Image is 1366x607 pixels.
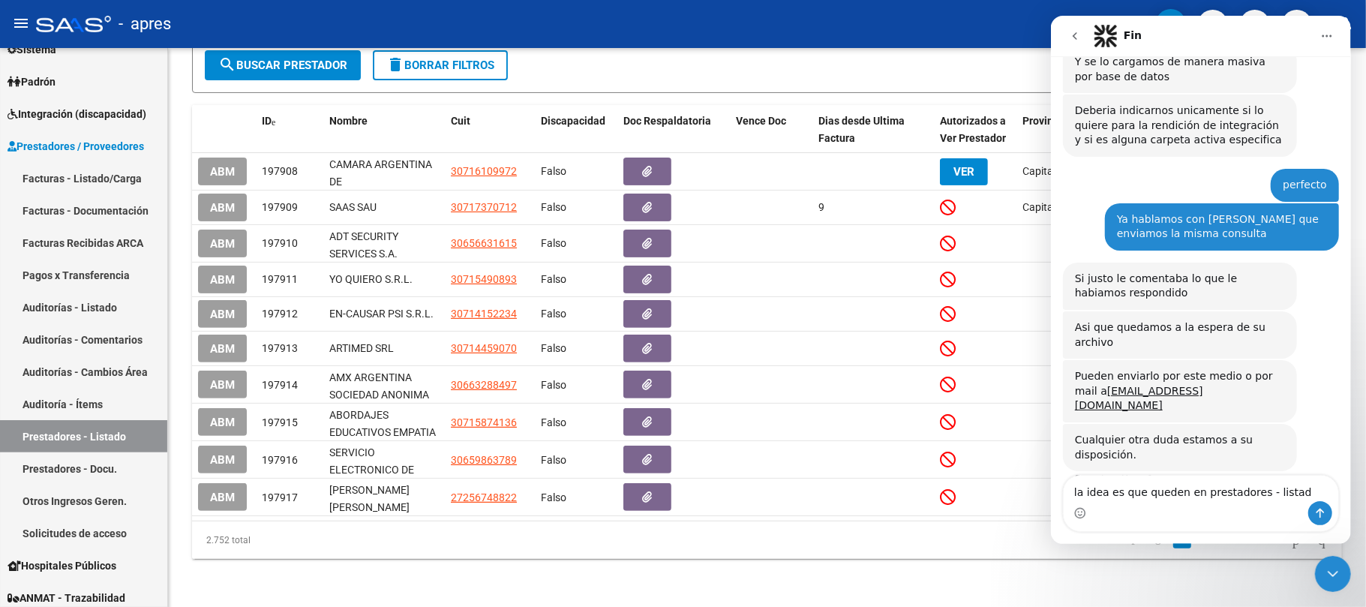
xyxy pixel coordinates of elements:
span: 27256748822 [451,491,517,503]
span: Falso [541,165,566,177]
span: Autorizados a Ver Prestador [940,115,1006,144]
span: Padrón [8,74,56,90]
datatable-header-cell: ID [256,105,323,155]
span: 30716109972 [451,165,517,177]
div: EN-CAUSAR PSI S.R.L. [329,305,439,323]
datatable-header-cell: Cuit [445,105,535,155]
div: CAMARA ARGENTINA DE DESARROLLADORES DE SOFTWARE INDEPENDIENTES [329,156,439,188]
button: ABM [198,446,247,473]
span: ABM [210,342,235,356]
span: Provincia [1022,115,1067,127]
div: 2.752 total [192,521,419,559]
span: ANMAT - Trazabilidad [8,590,125,606]
button: Buscar Prestador [205,50,361,80]
span: 30717370712 [451,201,517,213]
span: Falso [541,237,566,249]
span: ABM [210,273,235,287]
span: ABM [210,416,235,429]
button: ABM [198,194,247,221]
span: ABM [210,491,235,504]
span: 30656631615 [451,237,517,249]
span: 197917 [262,491,298,503]
span: Nombre [329,115,368,127]
button: ABM [198,371,247,398]
span: 197916 [262,454,298,466]
div: YO QUIERO S.R.L. [329,271,439,288]
span: ABM [210,453,235,467]
button: ABM [198,266,247,293]
span: Discapacidad [541,115,605,127]
button: ABM [198,335,247,362]
span: Cuit [451,115,470,127]
span: Falso [541,416,566,428]
span: 30715874136 [451,416,517,428]
span: 30715490893 [451,273,517,285]
span: 30663288497 [451,379,517,391]
button: ABM [198,230,247,257]
span: ABM [210,308,235,321]
span: 197912 [262,308,298,320]
button: ABM [198,483,247,511]
span: Vence Doc [736,115,786,127]
span: Falso [541,342,566,354]
span: Dias desde Ultima Factura [818,115,905,144]
div: AMX ARGENTINA SOCIEDAD ANONIMA [329,369,439,401]
span: Capital Federal [1022,165,1092,177]
span: 30714459070 [451,342,517,354]
span: Falso [541,379,566,391]
datatable-header-cell: Provincia [1016,105,1138,155]
span: Capital Federal [1022,201,1092,213]
datatable-header-cell: Vence Doc [730,105,812,155]
datatable-header-cell: Dias desde Ultima Factura [812,105,934,155]
span: 197914 [262,379,298,391]
span: VER [953,165,974,179]
div: ABORDAJES EDUCATIVOS EMPATIA SA [329,407,439,438]
button: Borrar Filtros [373,50,508,80]
mat-icon: menu [12,14,30,32]
mat-icon: person [1336,14,1354,32]
span: Sistema [8,41,56,58]
span: Falso [541,308,566,320]
span: 197910 [262,237,298,249]
span: 30659863789 [451,454,517,466]
datatable-header-cell: Nombre [323,105,445,155]
div: SERVICIO ELECTRONICO DE PAGO SA [329,444,439,476]
span: ABM [210,378,235,392]
datatable-header-cell: Doc Respaldatoria [617,105,730,155]
span: Borrar Filtros [386,59,494,72]
div: [PERSON_NAME] [PERSON_NAME] [329,482,439,513]
span: Hospitales Públicos [8,557,116,574]
button: VER [940,158,988,185]
iframe: Intercom live chat [1315,556,1351,592]
span: - apres [119,8,171,41]
iframe: Intercom live chat [1051,16,1351,544]
span: ID [262,115,272,127]
button: ABM [198,408,247,436]
datatable-header-cell: Discapacidad [535,105,617,155]
mat-icon: delete [386,56,404,74]
span: Falso [541,201,566,213]
span: Buscar Prestador [218,59,347,72]
span: Doc Respaldatoria [623,115,711,127]
span: 197915 [262,416,298,428]
span: 197913 [262,342,298,354]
